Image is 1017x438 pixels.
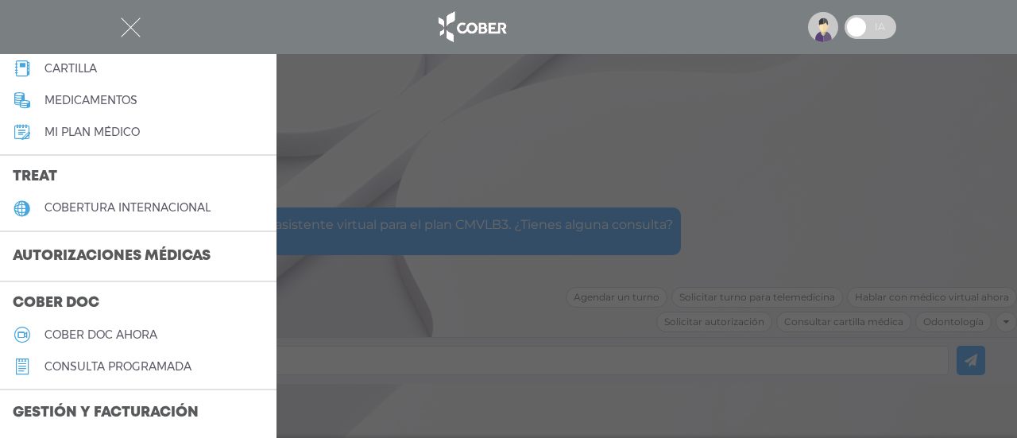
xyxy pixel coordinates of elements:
[44,360,191,374] h5: consulta programada
[808,12,838,42] img: profile-placeholder.svg
[430,8,513,46] img: logo_cober_home-white.png
[121,17,141,37] img: Cober_menu-close-white.svg
[44,62,97,76] h5: cartilla
[44,201,211,215] h5: cobertura internacional
[44,328,157,342] h5: Cober doc ahora
[44,126,140,139] h5: Mi plan médico
[44,94,137,107] h5: medicamentos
